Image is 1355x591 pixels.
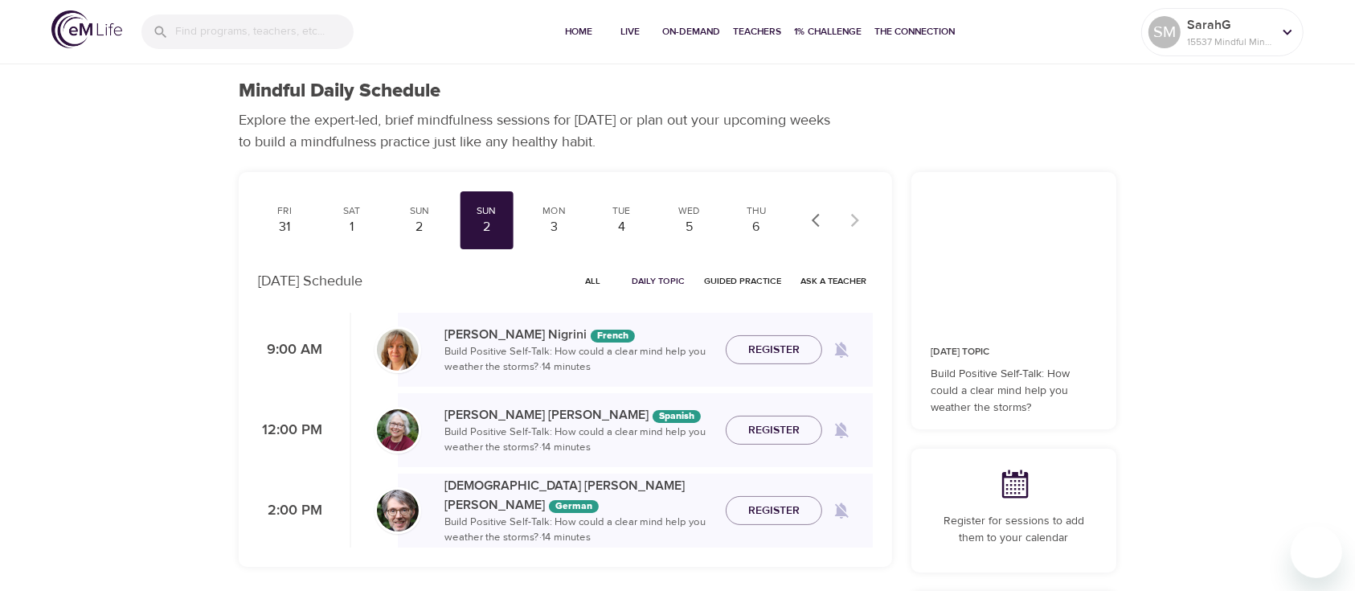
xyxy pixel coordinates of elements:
div: Mon [534,204,575,218]
div: French [591,330,635,343]
div: 2 [467,218,507,236]
h1: Mindful Daily Schedule [239,80,440,103]
p: Build Positive Self-Talk: How could a clear mind help you weather the storms? [931,366,1097,417]
p: Build Positive Self-Talk: How could a clear mind help you weather the storms? · 14 minutes [444,344,713,376]
p: [DATE] Schedule [258,270,362,292]
img: Christian%20L%C3%BCtke%20W%C3%B6stmann.png [377,490,419,531]
p: 2:00 PM [258,500,322,522]
p: Register for sessions to add them to your calendar [931,513,1097,547]
div: 3 [534,218,575,236]
span: Home [559,23,598,40]
div: 31 [264,218,305,236]
div: Tue [601,204,641,218]
img: MelissaNigiri.jpg [377,329,419,371]
button: Register [726,335,822,365]
div: 4 [601,218,641,236]
span: Guided Practice [704,273,781,289]
div: The episodes in this programs will be in German [549,500,599,513]
p: Build Positive Self-Talk: How could a clear mind help you weather the storms? · 14 minutes [444,515,713,546]
div: 1 [332,218,372,236]
span: Remind me when a class goes live every Monday at 9:00 AM [822,330,861,369]
span: Remind me when a class goes live every Monday at 12:00 PM [822,411,861,449]
span: Register [748,340,800,360]
p: 9:00 AM [258,339,322,361]
div: Sun [467,204,507,218]
span: Register [748,501,800,521]
p: 12:00 PM [258,420,322,441]
p: [DATE] Topic [931,345,1097,359]
button: Register [726,496,822,526]
span: Ask a Teacher [800,273,866,289]
p: Build Positive Self-Talk: How could a clear mind help you weather the storms? · 14 minutes [444,425,713,456]
p: [DEMOGRAPHIC_DATA] [PERSON_NAME] [PERSON_NAME] [444,476,713,515]
span: 1% Challenge [794,23,862,40]
span: Live [611,23,649,40]
input: Find programs, teachers, etc... [175,14,354,49]
iframe: Button to launch messaging window [1291,527,1342,578]
img: logo [51,10,122,48]
p: [PERSON_NAME] [PERSON_NAME] [444,405,713,425]
button: Guided Practice [698,269,788,293]
button: All [567,269,619,293]
div: Sun [399,204,440,218]
div: Sat [332,204,372,218]
div: Thu [736,204,776,218]
button: Ask a Teacher [794,269,873,293]
div: The episodes in this programs will be in Spanish [653,410,701,423]
span: All [574,273,612,289]
p: [PERSON_NAME] Nigrini [444,325,713,344]
p: 15537 Mindful Minutes [1187,35,1272,49]
button: Register [726,416,822,445]
button: Daily Topic [625,269,691,293]
img: Bernice_Moore_min.jpg [377,409,419,451]
div: Wed [669,204,709,218]
div: Fri [264,204,305,218]
span: The Connection [874,23,955,40]
div: 6 [736,218,776,236]
span: Daily Topic [632,273,685,289]
div: 2 [399,218,440,236]
div: SM [1148,16,1181,48]
span: On-Demand [662,23,720,40]
span: Register [748,421,800,441]
p: SarahG [1187,15,1272,35]
span: Teachers [733,23,781,40]
div: 5 [669,218,709,236]
p: Explore the expert-led, brief mindfulness sessions for [DATE] or plan out your upcoming weeks to ... [239,109,841,153]
span: Remind me when a class goes live every Monday at 2:00 PM [822,491,861,530]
